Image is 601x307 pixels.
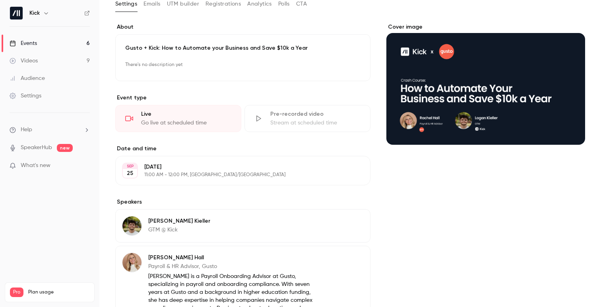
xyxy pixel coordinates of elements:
p: There's no description yet [125,58,361,71]
h6: Kick [29,9,40,17]
p: 25 [127,169,133,177]
div: SEP [123,163,137,169]
div: Live [141,110,231,118]
label: Cover image [386,23,585,31]
div: Events [10,39,37,47]
li: help-dropdown-opener [10,126,90,134]
div: Logan Kieller[PERSON_NAME] KiellerGTM @ Kick [115,209,370,243]
p: [PERSON_NAME] Kieller [148,217,210,225]
p: [DATE] [144,163,328,171]
div: Settings [10,92,41,100]
img: Rachel Hall [122,253,142,272]
div: LiveGo live at scheduled time [115,105,241,132]
label: Date and time [115,145,370,153]
p: 11:00 AM - 12:00 PM, [GEOGRAPHIC_DATA]/[GEOGRAPHIC_DATA] [144,172,328,178]
span: What's new [21,161,50,170]
div: Pre-recorded video [270,110,361,118]
p: [PERSON_NAME] Hall [148,254,319,262]
p: Gusto + Kick: How to Automate your Business and Save $10k a Year [125,44,361,52]
div: Pre-recorded videoStream at scheduled time [244,105,370,132]
span: Plan usage [28,289,89,295]
label: Speakers [115,198,370,206]
img: Logan Kieller [122,216,142,235]
p: Event type [115,94,370,102]
label: About [115,23,370,31]
a: SpeakerHub [21,144,52,152]
div: Audience [10,74,45,82]
p: Payroll & HR Advisor, Gusto [148,262,319,270]
p: GTM @ Kick [148,226,210,234]
div: Go live at scheduled time [141,119,231,127]
span: Pro [10,288,23,297]
img: Kick [10,7,23,19]
div: Stream at scheduled time [270,119,361,127]
div: Videos [10,57,38,65]
span: new [57,144,73,152]
section: Cover image [386,23,585,145]
span: Help [21,126,32,134]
